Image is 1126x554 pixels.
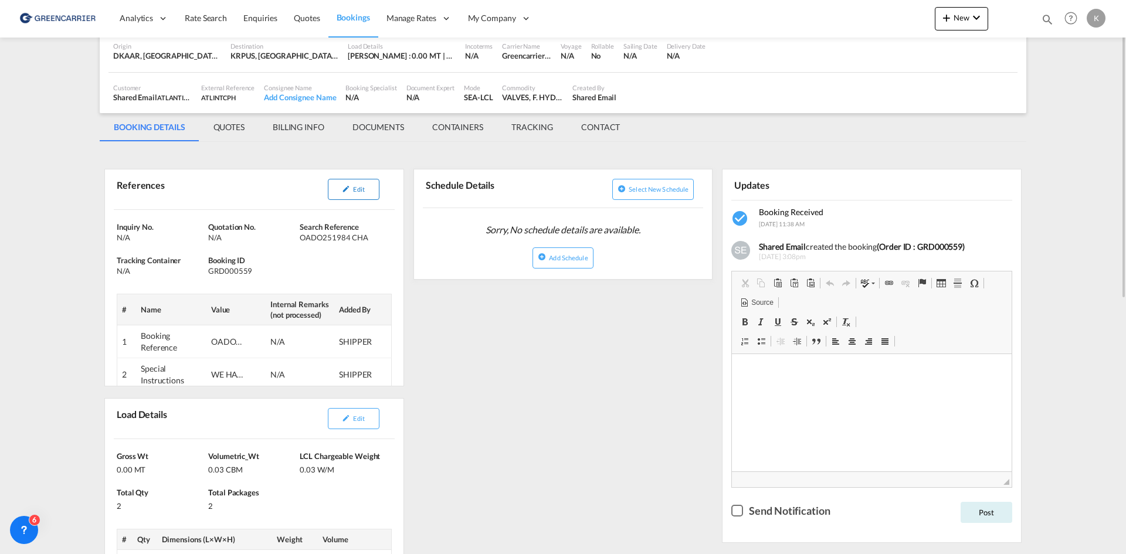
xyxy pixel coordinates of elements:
div: Help [1061,8,1087,29]
a: Insert Horizontal Line [949,276,966,291]
a: Decrease Indent [772,334,789,349]
span: Inquiry No. [117,222,154,232]
a: Link (Ctrl+K) [881,276,897,291]
div: Shared Email [572,92,616,103]
a: Italic (Ctrl+I) [753,314,769,329]
a: Bold (Ctrl+B) [737,314,753,329]
img: b0b18ec08afe11efb1d4932555f5f09d.png [18,5,97,32]
div: N/A [623,50,657,61]
th: Weight [272,529,318,549]
span: Select new schedule [629,185,689,193]
md-tab-item: CONTAINERS [418,113,497,141]
div: Origin [113,42,221,50]
div: Incoterms [465,42,493,50]
div: Delivery Date [667,42,706,50]
md-icon: icon-chevron-down [969,11,983,25]
button: icon-pencilEdit [328,408,379,429]
td: Booking Reference [136,325,206,358]
td: 1 [117,325,137,358]
div: Consignee Name [264,83,336,92]
span: Total Qty [117,488,148,497]
div: Shared Email [113,92,192,103]
div: DKAAR, Aarhus, Denmark, Northern Europe, Europe [113,50,221,61]
td: 2 [117,358,137,391]
div: WE HAVE RECEIVED THE CONFIRATION, PLEASE ARRANGE THE PICK UP FOR THIS SHIPMENT. DANFOSS DISTRIBUT... [211,369,246,380]
div: Document Expert [406,83,455,92]
div: icon-magnify [1041,13,1054,30]
a: Unlink [897,276,914,291]
div: created the booking [759,241,1003,253]
span: Sorry, No schedule details are available. [481,219,645,241]
div: Voyage [561,42,581,50]
a: Undo (Ctrl+Z) [822,276,838,291]
span: Rate Search [185,13,227,23]
th: Internal Remarks (not processed) [266,294,334,325]
div: Send Notification [749,504,830,518]
a: Strikethrough [786,314,802,329]
div: OADO251984 CHA [300,232,388,243]
div: N/A [270,336,306,348]
a: Paste as plain text (Ctrl+Shift+V) [786,276,802,291]
span: [DATE] 3:08pm [759,252,1003,262]
div: 0.03 CBM [208,461,297,475]
th: Added By [334,294,391,325]
a: Cut (Ctrl+X) [737,276,753,291]
md-tab-item: BILLING INFO [259,113,338,141]
span: Quotation No. [208,222,256,232]
a: Align Right [860,334,877,349]
div: N/A [117,232,205,243]
a: Insert/Remove Numbered List [737,334,753,349]
td: SHIPPER [334,358,391,391]
th: Qty [133,529,157,549]
div: GRD000559 [208,266,297,276]
div: Mode [464,83,493,92]
a: Paste (Ctrl+V) [769,276,786,291]
a: Superscript [819,314,835,329]
div: N/A [465,50,479,61]
th: # [117,294,137,325]
md-icon: icon-magnify [1041,13,1054,26]
md-icon: icon-plus-circle [538,253,546,261]
button: icon-plus 400-fgNewicon-chevron-down [935,7,988,30]
div: SEA-LCL [464,92,493,103]
a: Block Quote [808,334,825,349]
button: icon-plus-circleAdd Schedule [533,247,593,268]
a: Redo (Ctrl+Y) [838,276,854,291]
span: Source [749,298,773,308]
a: Anchor [914,276,930,291]
div: K [1087,9,1105,28]
span: ATLANTIC INTEGRATED FREIGHT APS [157,93,268,102]
div: N/A [117,266,205,276]
div: Customer [113,83,192,92]
div: KRPUS, Busan, Korea, Republic of, Greater China & Far East Asia, Asia Pacific [230,50,338,61]
div: References [114,174,252,205]
a: Align Left [827,334,844,349]
span: Quotes [294,13,320,23]
a: Paste from Word [802,276,819,291]
button: Post [961,502,1012,523]
md-tab-item: BOOKING DETAILS [100,113,199,141]
md-pagination-wrapper: Use the left and right arrow keys to navigate between tabs [100,113,634,141]
th: # [117,529,133,549]
div: Load Details [348,42,456,50]
td: SHIPPER [334,325,391,358]
th: Value [206,294,266,325]
button: icon-pencilEdit [328,179,379,200]
span: Add Schedule [549,254,588,261]
span: Edit [353,414,364,422]
div: Load Details [114,403,172,434]
div: N/A [270,369,306,380]
div: N/A [561,50,581,61]
a: Spell Check As You Type [857,276,878,291]
a: Table [933,276,949,291]
span: My Company [468,12,516,24]
span: Manage Rates [386,12,436,24]
span: Help [1061,8,1081,28]
div: Created By [572,83,616,92]
span: Booking ID [208,256,245,265]
div: Rollable [591,42,614,50]
div: N/A [345,92,396,103]
b: Shared Email [759,242,806,251]
div: 2 [117,498,205,511]
span: Resize [1003,479,1009,485]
